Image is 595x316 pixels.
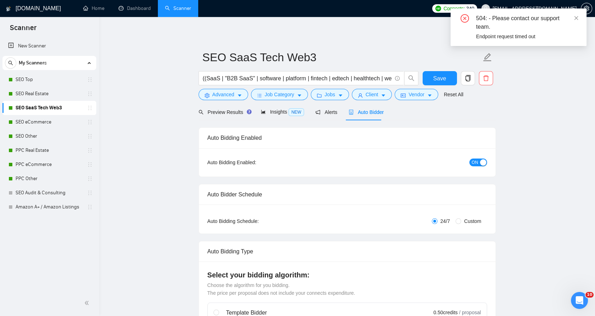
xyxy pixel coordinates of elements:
span: robot [349,110,354,115]
a: SEO eCommerce [16,115,83,129]
span: info-circle [395,76,400,81]
span: search [199,110,204,115]
div: Auto Bidder Schedule [207,184,487,205]
a: SEO Audit & Consulting [16,186,83,200]
span: ON [472,159,478,166]
span: Insights [261,109,304,115]
span: Jobs [325,91,335,98]
span: caret-down [297,93,302,98]
div: Auto Bidding Enabled: [207,159,301,166]
span: 10 [585,292,594,298]
span: Vendor [408,91,424,98]
div: Auto Bidding Schedule: [207,217,301,225]
span: Auto Bidder [349,109,384,115]
span: holder [87,77,93,82]
span: Advanced [212,91,234,98]
input: Scanner name... [202,48,481,66]
a: SEO Real Estate [16,87,83,101]
span: Client [366,91,378,98]
iframe: Intercom live chat [571,292,588,309]
span: double-left [84,299,91,306]
span: holder [87,133,93,139]
button: folderJobscaret-down [311,89,349,100]
button: idcardVendorcaret-down [395,89,438,100]
span: 24/7 [437,217,453,225]
button: barsJob Categorycaret-down [251,89,308,100]
div: Auto Bidding Enabled [207,128,487,148]
div: 504: - Please contact our support team. [476,14,578,31]
span: delete [479,75,493,81]
span: holder [87,91,93,97]
span: Scanner [4,23,42,38]
a: setting [581,6,592,11]
a: PPC eCommerce [16,157,83,172]
span: holder [87,105,93,111]
button: userClientcaret-down [352,89,392,100]
span: holder [87,176,93,182]
div: Auto Bidding Type [207,241,487,262]
a: SEO Top [16,73,83,87]
span: user [358,93,363,98]
button: Save [423,71,457,85]
span: caret-down [427,93,432,98]
span: holder [87,148,93,153]
button: settingAdvancedcaret-down [199,89,248,100]
span: holder [87,204,93,210]
h4: Select your bidding algorithm: [207,270,487,280]
span: Alerts [315,109,337,115]
span: My Scanners [19,56,47,70]
a: homeHome [83,5,104,11]
span: close [574,16,579,21]
a: Amazon A+ / Amazon Listings [16,200,83,214]
a: New Scanner [8,39,91,53]
span: holder [87,162,93,167]
button: setting [581,3,592,14]
a: searchScanner [165,5,191,11]
span: caret-down [237,93,242,98]
button: search [404,71,418,85]
button: search [5,57,16,69]
span: search [5,61,16,65]
span: Custom [461,217,484,225]
img: logo [6,3,11,15]
input: Search Freelance Jobs... [203,74,392,83]
span: caret-down [338,93,343,98]
button: delete [479,71,493,85]
span: holder [87,190,93,196]
a: Reset All [444,91,463,98]
span: setting [205,93,210,98]
span: close-circle [460,14,469,23]
span: holder [87,119,93,125]
span: copy [461,75,475,81]
button: copy [461,71,475,85]
img: upwork-logo.png [435,6,441,11]
span: notification [315,110,320,115]
a: PPC Real Estate [16,143,83,157]
span: user [483,6,488,11]
span: bars [257,93,262,98]
a: PPC Other [16,172,83,186]
a: SEO Other [16,129,83,143]
span: Preview Results [199,109,250,115]
span: NEW [288,108,304,116]
span: folder [317,93,322,98]
span: / proposal [459,309,481,316]
span: search [405,75,418,81]
span: Save [433,74,446,83]
span: 340 [466,5,474,12]
span: idcard [401,93,406,98]
li: New Scanner [2,39,96,53]
span: Connects: [444,5,465,12]
span: caret-down [381,93,386,98]
span: Job Category [265,91,294,98]
li: My Scanners [2,56,96,214]
span: Choose the algorithm for you bidding. The price per proposal does not include your connects expen... [207,282,355,296]
a: dashboardDashboard [119,5,151,11]
span: edit [483,53,492,62]
div: Endpoint request timed out [476,33,578,40]
a: SEO SaaS Tech Web3 [16,101,83,115]
span: area-chart [261,109,266,114]
div: Tooltip anchor [246,109,252,115]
